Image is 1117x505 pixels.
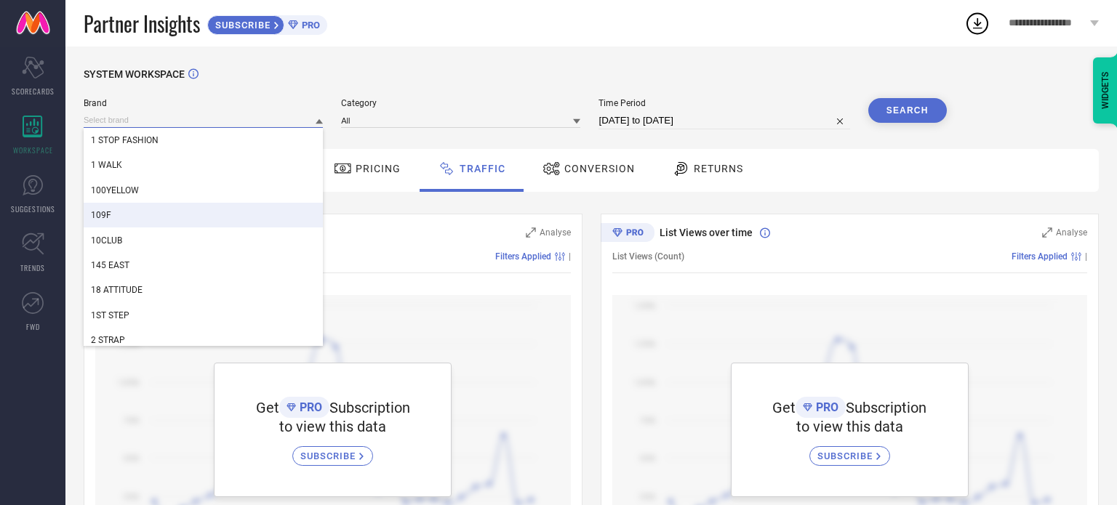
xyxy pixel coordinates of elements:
span: 100YELLOW [91,185,139,195]
span: SYSTEM WORKSPACE [84,68,185,80]
div: 10CLUB [84,228,323,253]
span: List Views (Count) [612,251,684,262]
div: 18 ATTITUDE [84,278,323,302]
a: SUBSCRIBE [292,435,373,466]
span: | [1085,251,1087,262]
input: Select brand [84,113,323,128]
span: Returns [694,163,743,174]
span: FWD [26,321,40,332]
div: 100YELLOW [84,178,323,203]
span: SUGGESTIONS [11,203,55,214]
div: 2 STRAP [84,328,323,352]
span: 1ST STEP [91,310,129,320]
span: Subscription [846,399,926,416]
svg: Zoom [526,227,536,238]
span: Get [772,399,796,416]
span: 145 EAST [91,260,129,270]
div: 1 WALK [84,153,323,177]
div: Premium [601,223,654,245]
span: TRENDS [20,262,45,273]
a: SUBSCRIBEPRO [207,12,327,35]
span: Partner Insights [84,9,200,39]
span: Category [341,98,580,108]
span: Time Period [598,98,849,108]
div: 1 STOP FASHION [84,128,323,153]
span: SUBSCRIBE [817,451,876,461]
span: | [569,251,571,262]
span: 2 STRAP [91,335,125,345]
span: 1 STOP FASHION [91,135,159,145]
span: Filters Applied [495,251,551,262]
span: SCORECARDS [12,86,55,97]
span: PRO [298,20,320,31]
span: WORKSPACE [13,145,53,155]
span: Pricing [356,163,401,174]
button: Search [868,98,947,123]
div: Open download list [964,10,990,36]
span: PRO [812,400,838,414]
svg: Zoom [1042,227,1052,238]
span: to view this data [279,418,386,435]
div: 145 EAST [84,253,323,278]
span: Conversion [564,163,635,174]
span: PRO [296,400,322,414]
span: to view this data [796,418,903,435]
span: 1 WALK [91,160,122,170]
div: 1ST STEP [84,303,323,328]
a: SUBSCRIBE [809,435,890,466]
div: 109F [84,203,323,227]
span: Filters Applied [1012,251,1068,262]
span: Subscription [329,399,410,416]
span: List Views over time [660,227,753,238]
span: Traffic [460,163,505,174]
span: Analyse [1056,227,1087,238]
span: SUBSCRIBE [300,451,359,461]
span: 109F [91,210,111,220]
span: 18 ATTITUDE [91,285,143,295]
span: 10CLUB [91,235,122,246]
span: Get [256,399,279,416]
span: SUBSCRIBE [208,20,274,31]
span: Analyse [540,227,571,238]
span: Brand [84,98,323,108]
input: Select time period [598,112,849,129]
